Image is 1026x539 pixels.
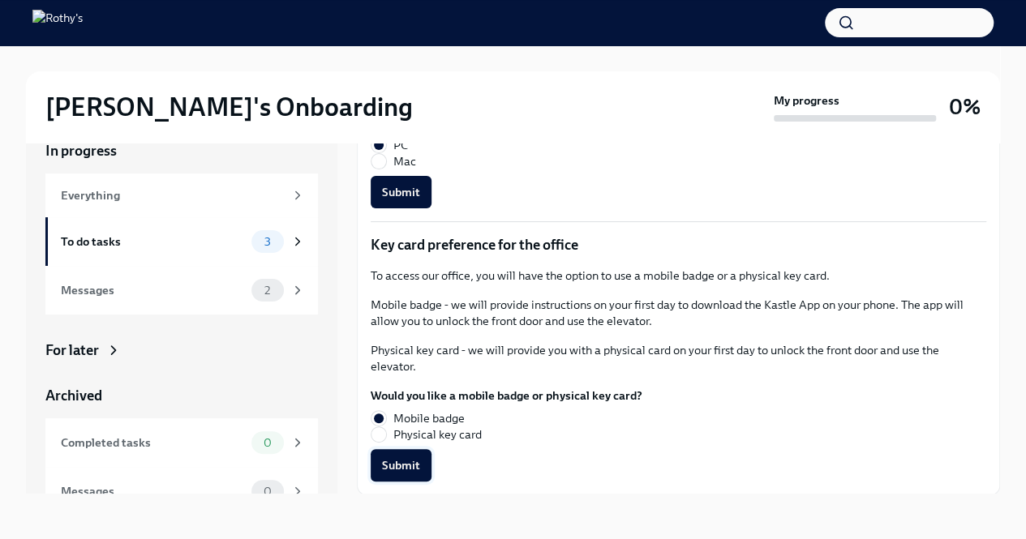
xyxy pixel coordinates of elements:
[371,387,642,404] label: Would you like a mobile badge or physical key card?
[393,153,416,169] span: Mac
[371,235,986,255] p: Key card preference for the office
[45,386,318,405] a: Archived
[32,10,83,36] img: Rothy's
[45,340,318,360] a: For later
[393,137,408,153] span: PC
[254,437,281,449] span: 0
[255,236,281,248] span: 3
[45,217,318,266] a: To do tasks3
[774,92,839,109] strong: My progress
[45,266,318,314] a: Messages2
[393,426,482,443] span: Physical key card
[61,233,245,250] div: To do tasks
[45,141,318,160] a: In progress
[393,410,465,426] span: Mobile badge
[371,297,986,329] p: Mobile badge - we will provide instructions on your first day to download the Kastle App on your ...
[371,176,431,208] button: Submit
[45,173,318,217] a: Everything
[949,92,981,122] h3: 0%
[61,186,284,204] div: Everything
[45,91,413,123] h2: [PERSON_NAME]'s Onboarding
[45,340,99,360] div: For later
[371,342,986,374] p: Physical key card - we will provide you with a physical card on your first day to unlock the fron...
[371,449,431,481] button: Submit
[61,281,245,299] div: Messages
[382,184,420,200] span: Submit
[254,486,281,498] span: 0
[45,467,318,515] a: Messages0
[382,457,420,473] span: Submit
[371,267,986,284] p: To access our office, you will have the option to use a mobile badge or a physical key card.
[61,482,245,500] div: Messages
[45,418,318,467] a: Completed tasks0
[255,284,280,297] span: 2
[61,434,245,451] div: Completed tasks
